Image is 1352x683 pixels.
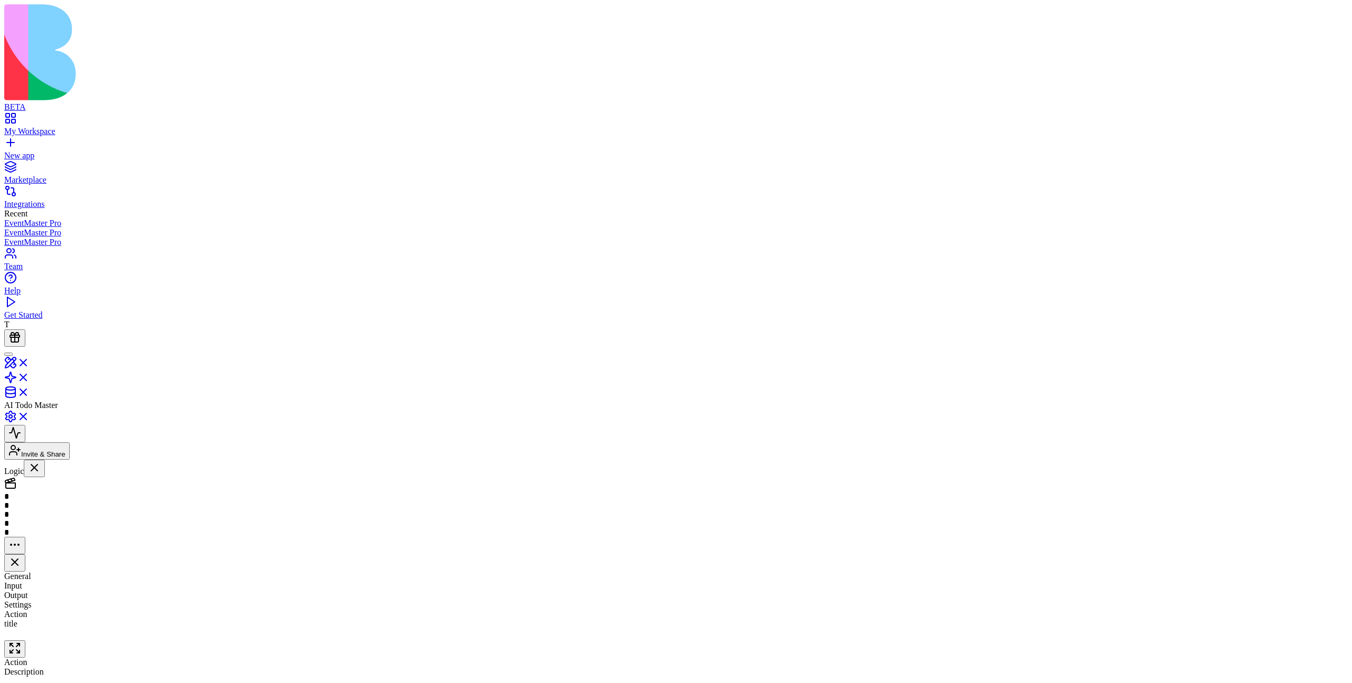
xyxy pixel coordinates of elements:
span: General [4,572,31,581]
a: My Workspace [4,117,1348,136]
a: Get Started [4,301,1348,320]
span: Logic [4,467,24,476]
div: My Workspace [4,127,1348,136]
label: Action title [4,610,27,628]
span: T [4,320,10,329]
a: EventMaster Pro [4,228,1348,238]
a: Help [4,277,1348,296]
div: Team [4,262,1348,271]
a: Team [4,252,1348,271]
div: Integrations [4,200,1348,209]
div: Marketplace [4,175,1348,185]
span: Input [4,581,22,590]
span: Recent [4,209,27,218]
div: BETA [4,102,1348,112]
a: BETA [4,93,1348,112]
div: New app [4,151,1348,160]
a: New app [4,141,1348,160]
div: Get Started [4,310,1348,320]
button: Invite & Share [4,442,70,460]
a: Marketplace [4,166,1348,185]
a: EventMaster Pro [4,238,1348,247]
img: logo [4,4,429,100]
a: Integrations [4,190,1348,209]
a: EventMaster Pro [4,219,1348,228]
label: Action Description [4,658,44,676]
span: Settings [4,600,32,609]
div: Help [4,286,1348,296]
span: AI Todo Master [4,401,58,410]
span: Output [4,591,27,600]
